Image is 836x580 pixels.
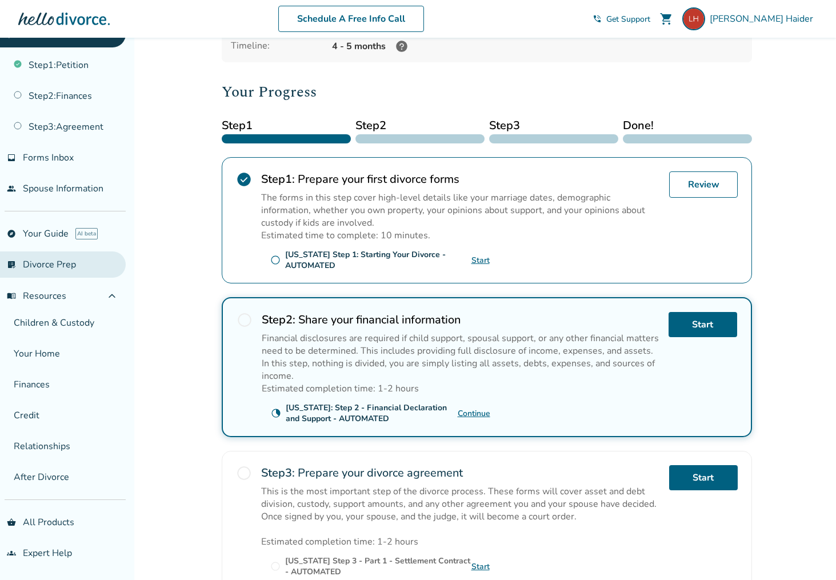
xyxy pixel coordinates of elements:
p: This is the most important step of the divorce process. These forms will cover asset and debt div... [261,485,660,523]
span: shopping_cart [659,12,673,26]
a: Start [669,465,738,490]
div: [US_STATE]: Step 2 - Financial Declaration and Support - AUTOMATED [286,402,458,424]
span: Resources [7,290,66,302]
span: clock_loader_40 [271,408,281,418]
h2: Your Progress [222,81,752,103]
p: The forms in this step cover high-level details like your marriage dates, demographic information... [261,191,660,229]
img: lukeh@vulcan.com [682,7,705,30]
span: radio_button_unchecked [270,561,281,571]
p: Estimated time to complete: 10 minutes. [261,229,660,242]
div: [US_STATE] Step 1: Starting Your Divorce - AUTOMATED [285,249,471,271]
h2: Prepare your divorce agreement [261,465,660,481]
span: people [7,184,16,193]
span: Get Support [606,14,650,25]
div: 4 - 5 months [332,39,743,53]
strong: Step 2 : [262,312,295,327]
a: Start [471,255,490,266]
div: [US_STATE] Step 3 - Part 1 - Settlement Contract - AUTOMATED [285,555,471,577]
span: phone_in_talk [593,14,602,23]
span: groups [7,549,16,558]
span: AI beta [75,228,98,239]
p: In this step, nothing is divided, you are simply listing all assets, debts, expenses, and sources... [262,357,659,382]
span: Step 1 [222,117,351,134]
span: [PERSON_NAME] Haider [710,13,818,25]
span: inbox [7,153,16,162]
span: explore [7,229,16,238]
a: Start [471,561,490,572]
span: radio_button_unchecked [270,255,281,265]
span: flag_2 [7,30,16,39]
div: Timeline: [231,39,323,53]
span: expand_less [105,289,119,303]
p: Estimated completion time: 1-2 hours [261,523,660,548]
span: Forms Inbox [23,151,74,164]
a: Start [669,312,737,337]
p: Financial disclosures are required if child support, spousal support, or any other financial matt... [262,332,659,357]
span: menu_book [7,291,16,301]
iframe: Chat Widget [779,525,836,580]
span: radio_button_unchecked [236,465,252,481]
p: Estimated completion time: 1-2 hours [262,382,659,395]
span: check_circle [236,171,252,187]
span: Done! [623,117,752,134]
span: radio_button_unchecked [237,312,253,328]
a: phone_in_talkGet Support [593,14,650,25]
a: Continue [458,408,490,419]
a: Schedule A Free Info Call [278,6,424,32]
span: Step 2 [355,117,485,134]
span: shopping_basket [7,518,16,527]
a: Review [669,171,738,198]
span: list_alt_check [7,260,16,269]
span: Step 3 [489,117,618,134]
strong: Step 3 : [261,465,295,481]
h2: Share your financial information [262,312,659,327]
h2: Prepare your first divorce forms [261,171,660,187]
strong: Step 1 : [261,171,295,187]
